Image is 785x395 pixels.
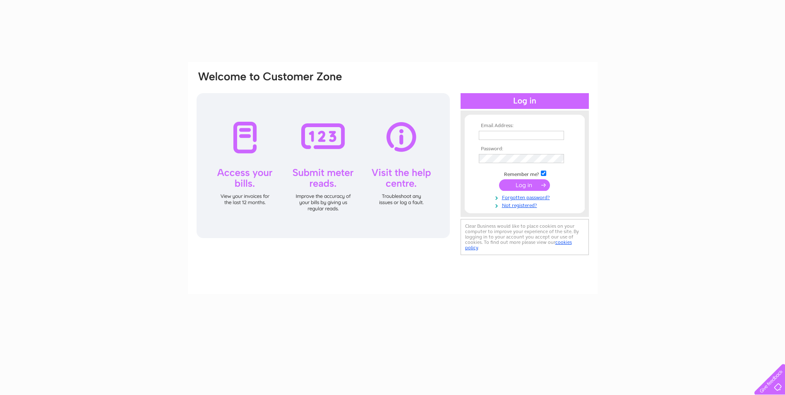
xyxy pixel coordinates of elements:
[479,201,573,209] a: Not registered?
[477,169,573,178] td: Remember me?
[461,219,589,255] div: Clear Business would like to place cookies on your computer to improve your experience of the sit...
[477,146,573,152] th: Password:
[477,123,573,129] th: Email Address:
[465,239,572,250] a: cookies policy
[479,193,573,201] a: Forgotten password?
[499,179,550,191] input: Submit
